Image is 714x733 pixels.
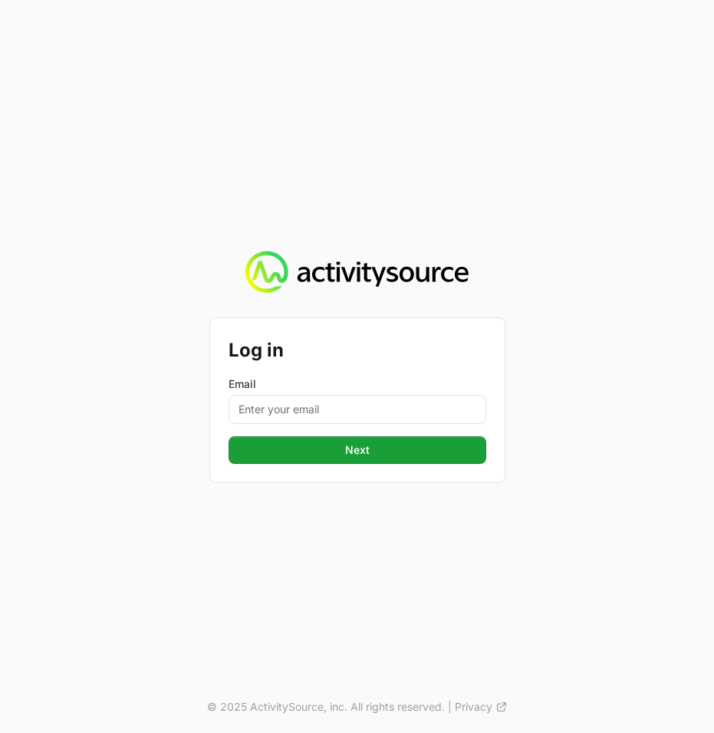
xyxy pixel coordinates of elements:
a: Privacy [455,699,508,715]
span: Next [238,441,477,459]
p: © 2025 ActivitySource, inc. All rights reserved. [207,699,445,715]
label: Email [229,376,486,392]
span: | [448,699,452,715]
img: Activity Source [245,251,469,294]
input: Enter your email [229,395,486,424]
button: Next [229,436,486,464]
h2: Log in [229,337,486,364]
